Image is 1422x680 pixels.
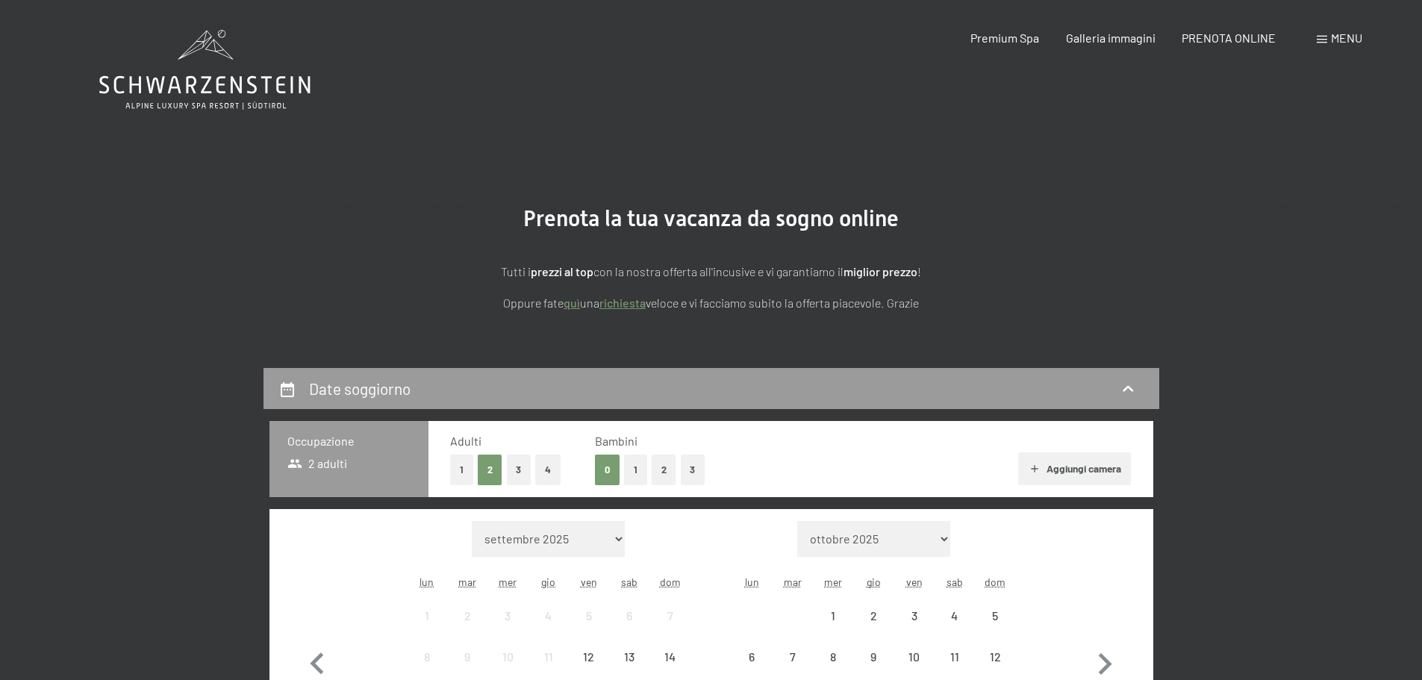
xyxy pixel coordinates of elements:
strong: prezzi al top [531,264,593,278]
a: richiesta [599,296,646,310]
div: Fri Sep 05 2025 [569,596,609,636]
a: PRENOTA ONLINE [1182,31,1276,45]
div: Wed Sep 10 2025 [487,637,528,677]
div: 6 [611,610,648,647]
button: 3 [507,455,531,485]
div: arrivo/check-in non effettuabile [732,637,772,677]
abbr: sabato [947,575,963,588]
div: Fri Sep 12 2025 [569,637,609,677]
div: Wed Sep 03 2025 [487,596,528,636]
div: 1 [408,610,446,647]
div: Fri Oct 10 2025 [894,637,934,677]
abbr: giovedì [867,575,881,588]
div: 3 [895,610,932,647]
abbr: mercoledì [824,575,842,588]
div: arrivo/check-in non effettuabile [447,596,487,636]
div: Thu Sep 04 2025 [528,596,569,636]
div: Sun Oct 05 2025 [975,596,1015,636]
div: arrivo/check-in non effettuabile [609,596,649,636]
div: Wed Oct 01 2025 [813,596,853,636]
abbr: giovedì [541,575,555,588]
div: Sat Sep 13 2025 [609,637,649,677]
div: Sun Sep 14 2025 [649,637,690,677]
button: 4 [535,455,561,485]
div: arrivo/check-in non effettuabile [487,637,528,677]
h3: Occupazione [287,433,411,449]
abbr: sabato [621,575,637,588]
div: arrivo/check-in non effettuabile [609,637,649,677]
div: arrivo/check-in non effettuabile [935,596,975,636]
div: arrivo/check-in non effettuabile [813,637,853,677]
div: arrivo/check-in non effettuabile [894,637,934,677]
div: 5 [570,610,608,647]
div: arrivo/check-in non effettuabile [853,596,894,636]
div: 5 [976,610,1014,647]
abbr: lunedì [745,575,759,588]
button: 3 [681,455,705,485]
strong: miglior prezzo [843,264,917,278]
div: arrivo/check-in non effettuabile [853,637,894,677]
div: Sat Oct 04 2025 [935,596,975,636]
span: Adulti [450,434,481,448]
div: arrivo/check-in non effettuabile [447,637,487,677]
h2: Date soggiorno [309,379,411,398]
a: Galleria immagini [1066,31,1156,45]
abbr: venerdì [906,575,923,588]
abbr: domenica [660,575,681,588]
div: Sat Sep 06 2025 [609,596,649,636]
div: Mon Sep 08 2025 [407,637,447,677]
div: arrivo/check-in non effettuabile [407,596,447,636]
div: arrivo/check-in non effettuabile [487,596,528,636]
div: Sun Oct 12 2025 [975,637,1015,677]
button: Aggiungi camera [1018,452,1131,485]
div: 4 [936,610,973,647]
div: Sat Oct 11 2025 [935,637,975,677]
button: 2 [478,455,502,485]
div: Tue Oct 07 2025 [773,637,813,677]
div: arrivo/check-in non effettuabile [935,637,975,677]
div: arrivo/check-in non effettuabile [975,637,1015,677]
div: arrivo/check-in non effettuabile [528,596,569,636]
div: Tue Sep 02 2025 [447,596,487,636]
div: arrivo/check-in non effettuabile [894,596,934,636]
div: arrivo/check-in non effettuabile [773,637,813,677]
div: arrivo/check-in non effettuabile [569,637,609,677]
div: 4 [530,610,567,647]
div: 3 [489,610,526,647]
div: 2 [449,610,486,647]
div: Thu Oct 09 2025 [853,637,894,677]
abbr: martedì [784,575,802,588]
abbr: mercoledì [499,575,517,588]
button: 0 [595,455,620,485]
div: arrivo/check-in non effettuabile [813,596,853,636]
abbr: martedì [458,575,476,588]
div: Fri Oct 03 2025 [894,596,934,636]
a: Premium Spa [970,31,1039,45]
div: 2 [855,610,892,647]
div: Wed Oct 08 2025 [813,637,853,677]
div: arrivo/check-in non effettuabile [528,637,569,677]
span: 2 adulti [287,455,348,472]
span: Bambini [595,434,637,448]
div: Sun Sep 07 2025 [649,596,690,636]
div: Thu Oct 02 2025 [853,596,894,636]
div: arrivo/check-in non effettuabile [975,596,1015,636]
button: 1 [624,455,647,485]
a: quì [564,296,580,310]
div: arrivo/check-in non effettuabile [649,596,690,636]
div: arrivo/check-in non effettuabile [569,596,609,636]
div: Tue Sep 09 2025 [447,637,487,677]
span: Menu [1331,31,1362,45]
div: arrivo/check-in non effettuabile [407,637,447,677]
div: arrivo/check-in non effettuabile [649,637,690,677]
p: Tutti i con la nostra offerta all'incusive e vi garantiamo il ! [338,262,1085,281]
div: 1 [814,610,852,647]
button: 1 [450,455,473,485]
span: Prenota la tua vacanza da sogno online [523,205,899,231]
div: Mon Oct 06 2025 [732,637,772,677]
p: Oppure fate una veloce e vi facciamo subito la offerta piacevole. Grazie [338,293,1085,313]
div: 7 [651,610,688,647]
